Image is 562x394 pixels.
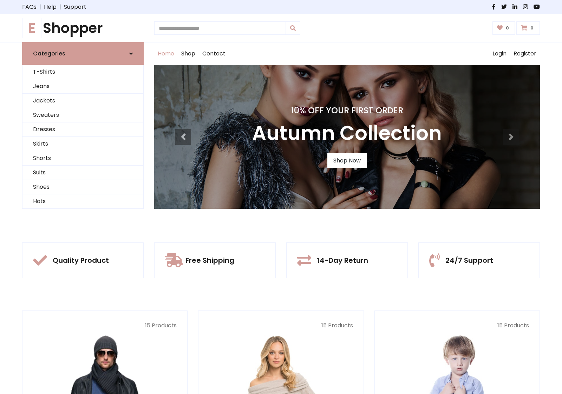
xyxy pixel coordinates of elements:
a: Dresses [22,122,143,137]
a: T-Shirts [22,65,143,79]
p: 15 Products [209,321,353,330]
h5: 14-Day Return [317,256,368,265]
a: Shoes [22,180,143,194]
h1: Shopper [22,20,144,36]
a: Shop [178,42,199,65]
a: Jackets [22,94,143,108]
a: Help [44,3,57,11]
a: Home [154,42,178,65]
span: 0 [504,25,511,31]
span: | [57,3,64,11]
a: Suits [22,166,143,180]
a: Jeans [22,79,143,94]
a: Shop Now [327,153,367,168]
a: Categories [22,42,144,65]
h3: Autumn Collection [252,121,442,145]
h6: Categories [33,50,65,57]
a: 0 [516,21,540,35]
a: Hats [22,194,143,209]
span: | [37,3,44,11]
a: Login [489,42,510,65]
a: Shorts [22,151,143,166]
p: 15 Products [385,321,529,330]
a: 0 [492,21,515,35]
a: Sweaters [22,108,143,122]
p: 15 Products [33,321,177,330]
h5: Quality Product [53,256,109,265]
a: Skirts [22,137,143,151]
span: 0 [529,25,535,31]
a: Contact [199,42,229,65]
h5: 24/7 Support [445,256,493,265]
a: EShopper [22,20,144,36]
span: E [22,18,41,38]
a: Support [64,3,86,11]
h5: Free Shipping [185,256,234,265]
h4: 10% Off Your First Order [252,106,442,116]
a: Register [510,42,540,65]
a: FAQs [22,3,37,11]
